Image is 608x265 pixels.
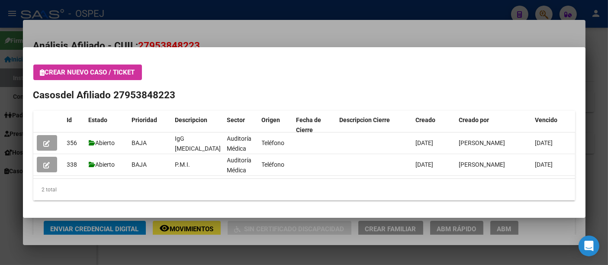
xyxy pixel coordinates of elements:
[416,116,436,123] span: Creado
[262,116,280,123] span: Origen
[132,116,158,123] span: Prioridad
[416,161,434,168] span: [DATE]
[579,236,599,256] div: Open Intercom Messenger
[296,116,322,133] span: Fecha de Cierre
[67,116,72,123] span: Id
[412,111,456,139] datatable-header-cell: Creado
[532,111,575,139] datatable-header-cell: Vencido
[340,116,390,123] span: Descripcion Cierre
[535,116,558,123] span: Vencido
[67,139,77,146] span: 356
[67,161,77,168] span: 338
[89,161,115,168] span: Abierto
[33,88,575,103] h2: Casos
[535,139,553,146] span: [DATE]
[227,157,252,174] span: Auditoría Médica
[132,161,147,168] span: BAJA
[258,111,293,139] datatable-header-cell: Origen
[175,135,221,152] span: IgG [MEDICAL_DATA]
[175,116,208,123] span: Descripcion
[456,111,532,139] datatable-header-cell: Creado por
[227,135,252,152] span: Auditoría Médica
[40,68,135,76] span: Crear nuevo caso / ticket
[459,139,505,146] span: [PERSON_NAME]
[85,111,129,139] datatable-header-cell: Estado
[262,161,285,168] span: Teléfono
[89,139,115,146] span: Abierto
[89,116,108,123] span: Estado
[293,111,336,139] datatable-header-cell: Fecha de Cierre
[172,111,224,139] datatable-header-cell: Descripcion
[132,139,147,146] span: BAJA
[336,111,412,139] datatable-header-cell: Descripcion Cierre
[459,161,505,168] span: [PERSON_NAME]
[227,116,245,123] span: Sector
[61,89,176,100] span: del Afiliado 27953848223
[262,139,285,146] span: Teléfono
[129,111,172,139] datatable-header-cell: Prioridad
[416,139,434,146] span: [DATE]
[64,111,85,139] datatable-header-cell: Id
[175,161,190,168] span: P.M.I.
[224,111,258,139] datatable-header-cell: Sector
[459,116,489,123] span: Creado por
[535,161,553,168] span: [DATE]
[33,179,575,200] div: 2 total
[33,65,142,80] button: Crear nuevo caso / ticket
